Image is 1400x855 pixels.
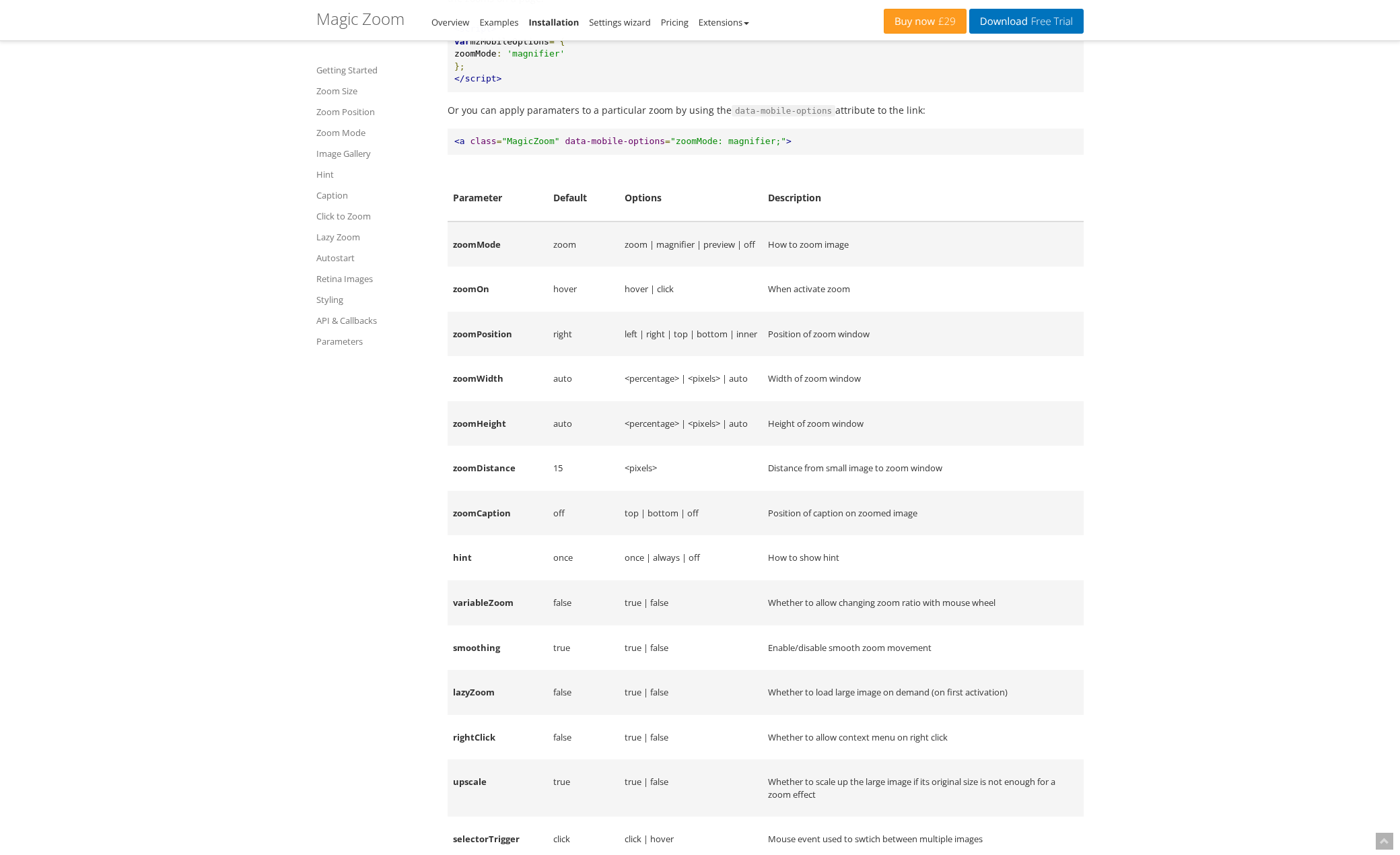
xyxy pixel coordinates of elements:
a: Installation [528,16,579,28]
a: Overview [431,16,469,28]
td: right [548,312,619,357]
span: zoomMode [454,48,497,59]
span: class [470,136,496,146]
span: = [549,36,555,46]
span: = [665,136,670,146]
td: zoomWidth [448,356,548,401]
a: Retina Images [316,271,431,287]
td: <pixels> [619,446,763,491]
td: How to zoom image [763,221,1084,267]
td: Whether to allow context menu on right click [763,715,1084,760]
th: Options [619,175,763,221]
td: zoomOn [448,267,548,312]
th: Parameter [448,175,548,221]
td: variableZoom [448,580,548,625]
a: Getting Started [316,62,431,78]
td: zoom [548,221,619,267]
td: zoomCaption [448,491,548,536]
td: <percentage> | <pixels> | auto [619,401,763,446]
td: zoomDistance [448,446,548,491]
td: auto [548,356,619,401]
td: hint [448,535,548,580]
td: top | bottom | off [619,491,763,536]
a: Click to Zoom [316,208,431,224]
td: once | always | off [619,535,763,580]
a: Zoom Mode [316,125,431,141]
a: DownloadFree Trial [969,9,1084,34]
a: Zoom Size [316,83,431,99]
span: : [497,48,502,59]
td: Whether to allow changing zoom ratio with mouse wheel [763,580,1084,625]
td: off [548,491,619,536]
span: 'magnifier' [507,48,565,59]
a: Buy now£29 [884,9,967,34]
span: <a [454,136,465,146]
h1: Magic Zoom [316,10,405,28]
th: Description [763,175,1084,221]
td: zoom | magnifier | preview | off [619,221,763,267]
td: false [548,580,619,625]
span: </script> [454,73,501,83]
td: true | false [619,580,763,625]
span: var [454,36,470,46]
td: smoothing [448,625,548,671]
td: zoomHeight [448,401,548,446]
td: How to show hint [763,535,1084,580]
td: Width of zoom window [763,356,1084,401]
td: auto [548,401,619,446]
span: £29 [935,16,956,27]
td: rightClick [448,715,548,760]
td: once [548,535,619,580]
a: Settings wizard [589,16,651,28]
span: { [560,36,565,46]
td: Distance from small image to zoom window [763,446,1084,491]
td: hover | click [619,267,763,312]
th: Default [548,175,619,221]
a: Examples [479,16,518,28]
td: Enable/disable smooth zoom movement [763,625,1084,671]
span: mzMobileOptions [470,36,549,46]
code: data-mobile-options [732,105,835,117]
a: Image Gallery [316,145,431,162]
td: hover [548,267,619,312]
a: Hint [316,166,431,182]
td: zoomMode [448,221,548,267]
a: Autostart [316,250,431,266]
a: Pricing [661,16,689,28]
a: Extensions [699,16,749,28]
td: 15 [548,446,619,491]
td: true | false [619,670,763,715]
td: Height of zoom window [763,401,1084,446]
td: true [548,625,619,671]
td: Whether to load large image on demand (on first activation) [763,670,1084,715]
span: > [786,136,792,146]
span: Free Trial [1028,16,1073,27]
td: Position of zoom window [763,312,1084,357]
td: upscale [448,759,548,817]
span: }; [454,61,465,71]
a: Lazy Zoom [316,229,431,245]
td: true | false [619,759,763,817]
a: Styling [316,292,431,308]
a: API & Callbacks [316,312,431,329]
span: = [497,136,502,146]
td: lazyZoom [448,670,548,715]
span: "MagicZoom" [501,136,559,146]
td: left | right | top | bottom | inner [619,312,763,357]
td: false [548,715,619,760]
td: true | false [619,715,763,760]
td: Whether to scale up the large image if its original size is not enough for a zoom effect [763,759,1084,817]
td: false [548,670,619,715]
span: "zoomMode: magnifier;" [670,136,786,146]
a: Caption [316,187,431,203]
a: Parameters [316,333,431,349]
td: <percentage> | <pixels> | auto [619,356,763,401]
td: Position of caption on zoomed image [763,491,1084,536]
td: true | false [619,625,763,671]
p: Or you can apply paramaters to a particular zoom by using the attribute to the link: [448,102,1084,118]
td: true [548,759,619,817]
td: zoomPosition [448,312,548,357]
td: When activate zoom [763,267,1084,312]
span: data-mobile-options [565,136,665,146]
a: Zoom Position [316,104,431,120]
